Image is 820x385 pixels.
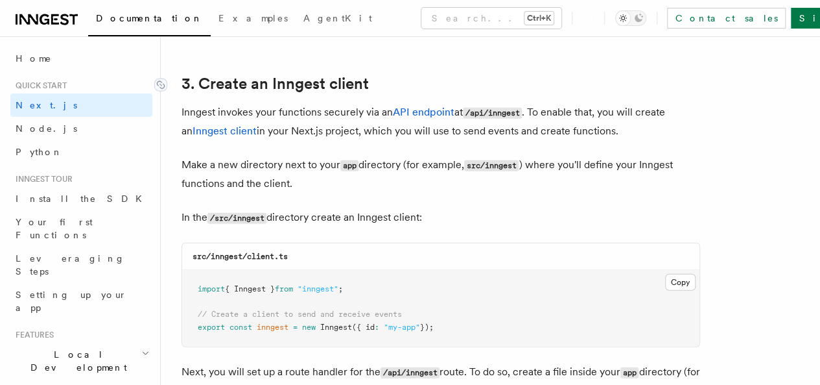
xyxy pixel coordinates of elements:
button: Toggle dark mode [615,10,646,26]
code: src/inngest [464,160,519,171]
img: tab_keywords_by_traffic_grey.svg [129,75,139,86]
div: Domain Overview [49,77,116,85]
span: Node.js [16,123,77,134]
span: Documentation [96,13,203,23]
span: Home [16,52,52,65]
a: Your first Functions [10,210,152,247]
a: Setting up your app [10,283,152,319]
img: logo_orange.svg [21,21,31,31]
span: AgentKit [303,13,372,23]
button: Copy [665,274,696,291]
a: Examples [211,4,296,35]
p: In the directory create an Inngest client: [182,208,700,227]
span: Inngest tour [10,174,73,184]
a: Inngest client [193,125,257,137]
button: Local Development [10,343,152,379]
span: Leveraging Steps [16,253,125,277]
a: Leveraging Steps [10,247,152,283]
span: new [302,323,316,332]
div: v 4.0.25 [36,21,64,31]
span: }); [420,323,434,332]
code: /api/inngest [463,108,522,119]
span: Examples [218,13,288,23]
span: Your first Functions [16,217,93,240]
a: Documentation [88,4,211,36]
span: Features [10,330,54,340]
span: const [229,323,252,332]
p: Make a new directory next to your directory (for example, ) where you'll define your Inngest func... [182,156,700,193]
a: Install the SDK [10,187,152,210]
span: Local Development [10,348,141,374]
span: Quick start [10,81,67,91]
a: Contact sales [667,8,786,29]
span: Inngest [320,323,352,332]
img: website_grey.svg [21,34,31,44]
a: 3. Create an Inngest client [182,75,369,93]
p: Inngest invokes your functions securely via an at . To enable that, you will create an in your Ne... [182,103,700,140]
code: /src/inngest [207,213,266,224]
span: Python [16,147,63,157]
div: Domain: [DOMAIN_NAME] [34,34,143,44]
span: Next.js [16,100,77,110]
span: inngest [257,323,288,332]
a: Node.js [10,117,152,140]
span: // Create a client to send and receive events [198,310,402,319]
a: AgentKit [296,4,380,35]
span: { Inngest } [225,284,275,293]
span: ({ id [352,323,375,332]
a: API endpoint [393,106,454,118]
span: "inngest" [298,284,338,293]
code: src/inngest/client.ts [193,252,288,261]
span: = [293,323,298,332]
span: Setting up your app [16,290,127,313]
a: Home [10,47,152,70]
code: app [340,160,358,171]
kbd: Ctrl+K [524,12,554,25]
span: from [275,284,293,293]
button: Search...Ctrl+K [421,8,561,29]
div: Keywords by Traffic [143,77,218,85]
span: import [198,284,225,293]
span: Install the SDK [16,193,150,204]
span: : [375,323,379,332]
span: "my-app" [384,323,420,332]
img: tab_domain_overview_orange.svg [35,75,45,86]
code: /api/inngest [381,367,439,379]
a: Next.js [10,93,152,117]
code: app [620,367,638,379]
span: export [198,323,225,332]
span: ; [338,284,343,293]
a: Python [10,140,152,164]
